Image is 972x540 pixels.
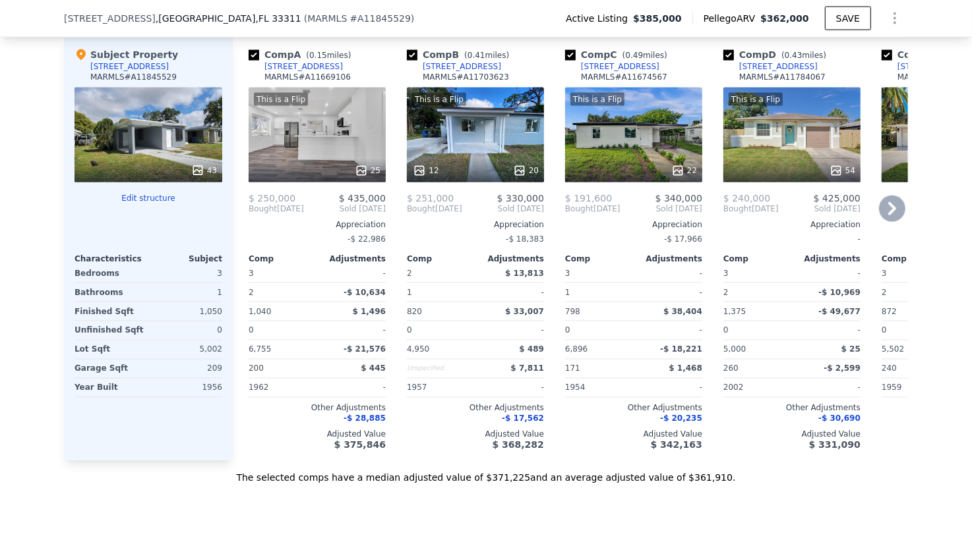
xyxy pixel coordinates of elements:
div: 1956 [151,379,222,397]
span: 3 [565,269,570,278]
span: 0.49 [625,51,643,60]
span: ( miles) [301,51,356,60]
span: 0 [249,326,254,335]
span: $ 240,000 [723,193,770,203]
span: $ 445 [361,364,386,373]
span: $ 191,600 [565,193,612,203]
div: 2 [249,283,315,302]
span: 1,040 [249,307,271,316]
div: Comp D [723,48,832,61]
div: MARMLS # A11845529 [90,72,177,82]
div: 25 [355,164,380,177]
span: 6,755 [249,345,271,354]
span: MARMLS [307,13,347,24]
button: Show Options [882,5,908,32]
span: 0.41 [468,51,485,60]
div: Comp B [407,48,514,61]
span: $ 33,007 [505,307,544,316]
div: 22 [671,164,697,177]
span: -$ 28,885 [344,414,386,423]
span: $ 331,090 [809,440,861,450]
div: Other Adjustments [249,403,386,414]
span: Sold [DATE] [779,203,861,214]
div: Appreciation [565,219,702,230]
span: $ 7,811 [511,364,544,373]
div: This is a Flip [570,93,624,106]
span: $ 330,000 [497,193,544,203]
div: 0 [151,321,222,340]
span: Sold [DATE] [462,203,544,214]
div: Other Adjustments [565,403,702,414]
div: This is a Flip [729,93,783,106]
div: Adjustments [792,254,861,264]
div: [STREET_ADDRESS] [90,61,169,72]
span: Bought [565,203,593,214]
span: 6,896 [565,345,588,354]
div: - [320,321,386,340]
span: $ 13,813 [505,269,544,278]
span: -$ 21,576 [344,345,386,354]
span: -$ 17,966 [664,234,702,244]
span: -$ 10,634 [344,288,386,297]
span: 820 [407,307,422,316]
span: $ 368,282 [493,440,544,450]
span: -$ 10,969 [818,288,861,297]
span: -$ 2,599 [824,364,861,373]
button: Edit structure [75,193,222,203]
span: -$ 22,986 [348,234,386,244]
span: Bought [723,203,752,214]
div: The selected comps have a median adjusted value of $371,225 and an average adjusted value of $361... [64,461,908,485]
div: - [723,230,861,248]
span: $ 1,496 [353,307,386,316]
span: $ 425,000 [814,193,861,203]
div: Unfinished Sqft [75,321,146,340]
div: 54 [830,164,855,177]
span: 0 [723,326,729,335]
span: -$ 49,677 [818,307,861,316]
div: 2002 [723,379,789,397]
div: 43 [191,164,217,177]
span: 3 [249,269,254,278]
div: - [795,379,861,397]
div: 1962 [249,379,315,397]
div: Unspecified [407,360,473,378]
span: 5,000 [723,345,746,354]
div: [STREET_ADDRESS] [581,61,659,72]
div: 5,002 [151,340,222,359]
span: ( miles) [776,51,832,60]
a: [STREET_ADDRESS] [723,61,818,72]
span: [STREET_ADDRESS] [64,12,156,25]
span: $ 435,000 [339,193,386,203]
div: - [636,321,702,340]
div: - [478,379,544,397]
div: 1,050 [151,302,222,321]
span: 1,375 [723,307,746,316]
div: 2 [882,283,948,302]
div: Appreciation [249,219,386,230]
span: $ 25 [841,345,861,354]
span: $ 251,000 [407,193,454,203]
div: This is a Flip [412,93,466,106]
div: Comp C [565,48,673,61]
div: Other Adjustments [723,403,861,414]
div: Adjustments [634,254,702,264]
span: 3 [723,269,729,278]
span: 0 [407,326,412,335]
div: Adjustments [317,254,386,264]
div: Garage Sqft [75,360,146,378]
div: - [795,264,861,283]
span: ( miles) [617,51,673,60]
span: 5,502 [882,345,904,354]
div: Adjusted Value [565,429,702,440]
div: 3 [151,264,222,283]
div: [STREET_ADDRESS] [423,61,501,72]
span: , [GEOGRAPHIC_DATA] [156,12,301,25]
span: $ 489 [519,345,544,354]
span: Sold [DATE] [621,203,702,214]
span: 4,950 [407,345,429,354]
div: 20 [513,164,539,177]
div: Comp [565,254,634,264]
div: Adjusted Value [407,429,544,440]
div: - [478,283,544,302]
div: [DATE] [407,203,462,214]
